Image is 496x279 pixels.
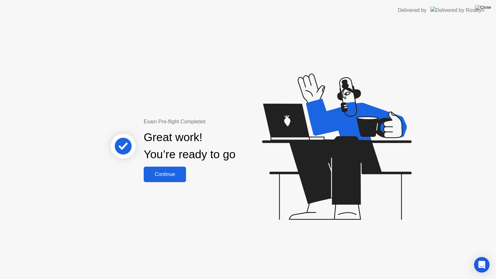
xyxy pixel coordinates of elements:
[144,118,277,126] div: Exam Pre-flight Completed
[430,6,484,14] img: Delivered by Rosalyn
[474,257,490,273] div: Open Intercom Messenger
[144,129,235,163] div: Great work! You’re ready to go
[144,167,186,182] button: Continue
[398,6,427,14] div: Delivered by
[146,171,184,177] div: Continue
[475,5,491,10] img: Close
